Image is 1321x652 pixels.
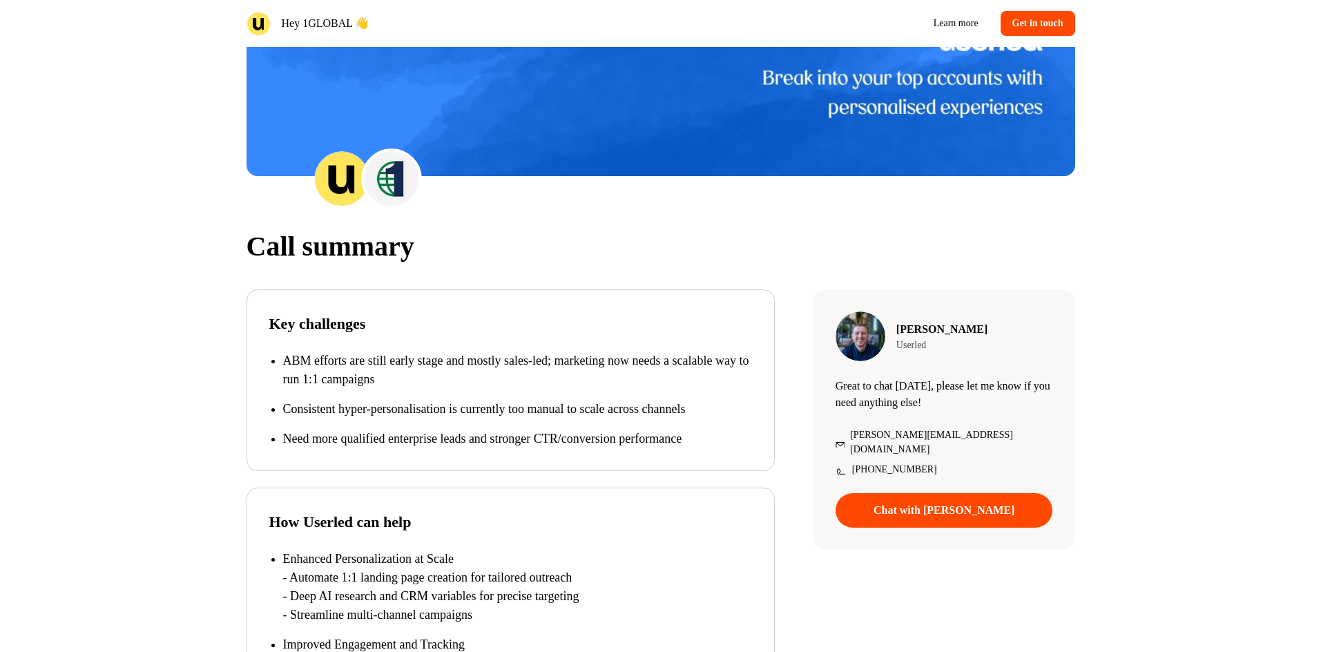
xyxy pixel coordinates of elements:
p: [PHONE_NUMBER] [852,462,937,477]
a: Chat with [PERSON_NAME] [836,493,1053,528]
p: Enhanced Personalization at Scale [283,550,752,568]
p: [PERSON_NAME] [896,321,987,338]
p: [PERSON_NAME][EMAIL_ADDRESS][DOMAIN_NAME] [850,428,1052,457]
p: Hey 1GLOBAL 👋 [282,15,369,32]
p: Call summary [247,226,1075,267]
p: Key challenges [269,312,752,335]
p: - Deep AI research and CRM variables for precise targeting [283,587,752,606]
p: - Streamline multi-channel campaigns [283,606,752,624]
p: Great to chat [DATE], please let me know if you need anything else! [836,378,1053,411]
p: How Userled can help [269,510,752,533]
a: Learn more [923,11,990,36]
p: Userled [896,338,987,352]
a: Get in touch [1001,11,1075,36]
p: Need more qualified enterprise leads and stronger CTR/conversion performance [283,430,752,448]
p: - Automate 1:1 landing page creation for tailored outreach [283,568,752,587]
p: ABM efforts are still early stage and mostly sales-led; marketing now needs a scalable way to run... [283,352,752,389]
p: Consistent hyper-personalisation is currently too manual to scale across channels [283,400,752,419]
